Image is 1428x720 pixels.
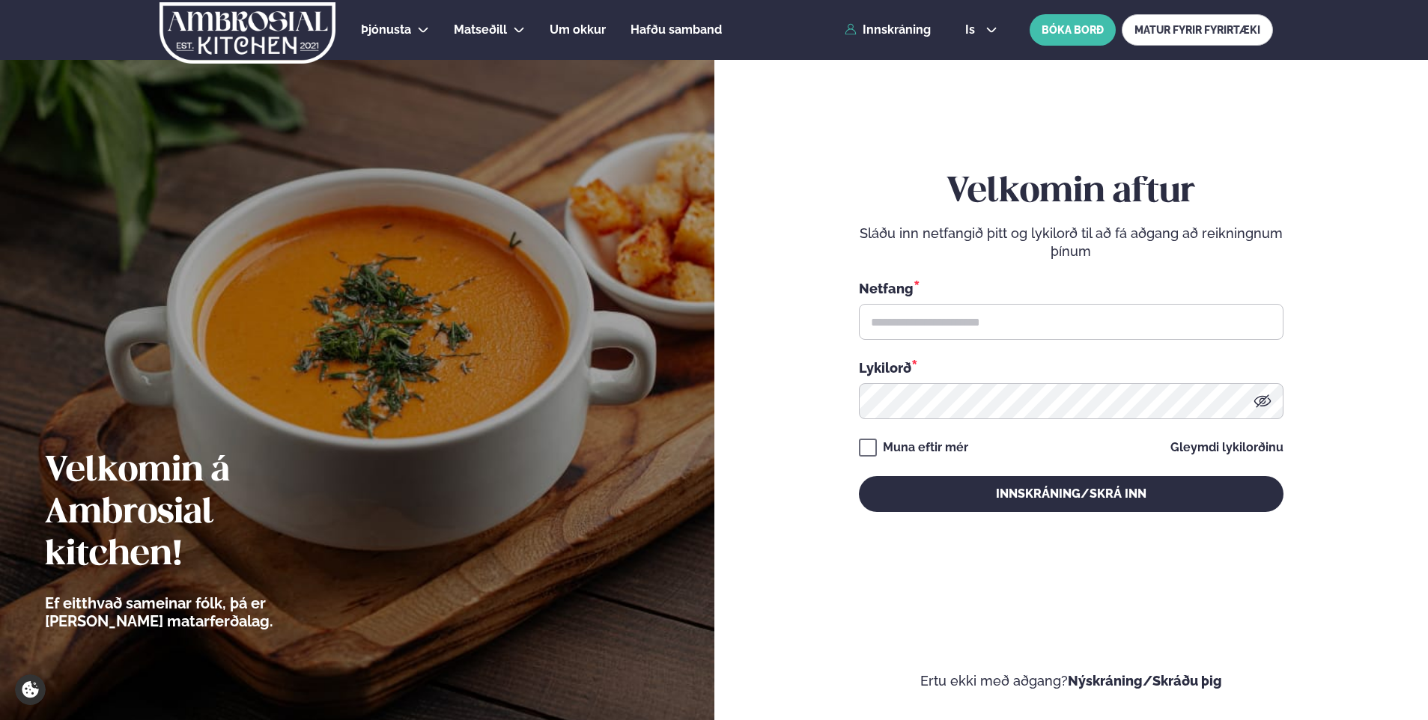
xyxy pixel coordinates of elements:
[859,278,1283,298] div: Netfang
[631,22,722,37] span: Hafðu samband
[1122,14,1273,46] a: MATUR FYRIR FYRIRTÆKI
[845,23,931,37] a: Innskráning
[1068,673,1222,689] a: Nýskráning/Skráðu þig
[1030,14,1116,46] button: BÓKA BORÐ
[45,594,356,630] p: Ef eitthvað sameinar fólk, þá er [PERSON_NAME] matarferðalag.
[454,22,507,37] span: Matseðill
[953,24,1009,36] button: is
[759,672,1384,690] p: Ertu ekki með aðgang?
[965,24,979,36] span: is
[15,674,46,705] a: Cookie settings
[550,21,606,39] a: Um okkur
[158,2,337,64] img: logo
[361,21,411,39] a: Þjónusta
[361,22,411,37] span: Þjónusta
[631,21,722,39] a: Hafðu samband
[45,451,356,576] h2: Velkomin á Ambrosial kitchen!
[859,358,1283,377] div: Lykilorð
[859,476,1283,512] button: Innskráning/Skrá inn
[1170,442,1283,454] a: Gleymdi lykilorðinu
[454,21,507,39] a: Matseðill
[859,225,1283,260] p: Sláðu inn netfangið þitt og lykilorð til að fá aðgang að reikningnum þínum
[859,171,1283,213] h2: Velkomin aftur
[550,22,606,37] span: Um okkur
